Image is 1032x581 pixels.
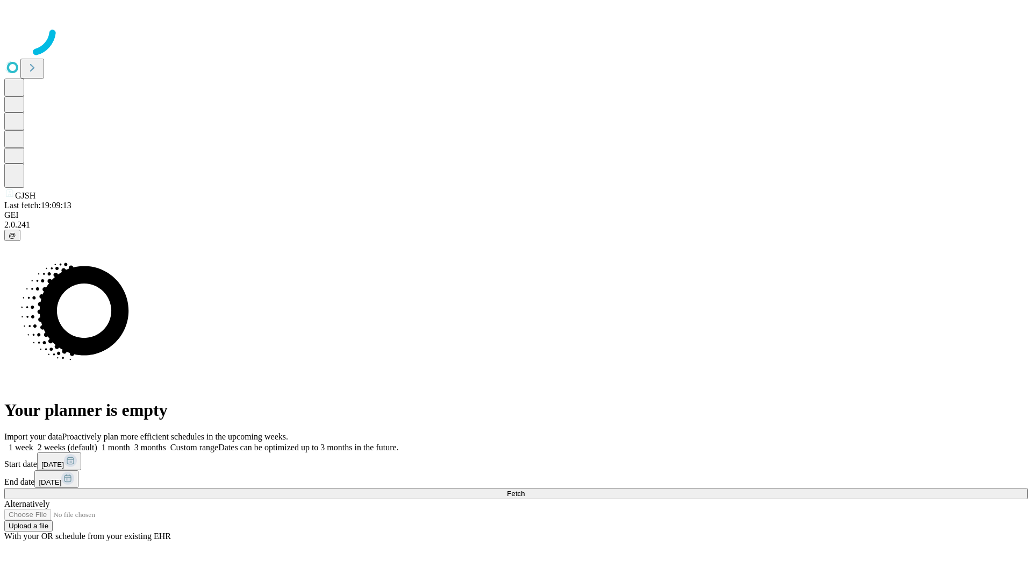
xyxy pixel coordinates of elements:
[218,443,398,452] span: Dates can be optimized up to 3 months in the future.
[4,432,62,441] span: Import your data
[9,443,33,452] span: 1 week
[4,452,1028,470] div: Start date
[4,470,1028,488] div: End date
[39,478,61,486] span: [DATE]
[15,191,35,200] span: GJSH
[507,490,525,498] span: Fetch
[4,201,71,210] span: Last fetch: 19:09:13
[34,470,78,488] button: [DATE]
[4,499,49,508] span: Alternatively
[41,460,64,469] span: [DATE]
[4,210,1028,220] div: GEI
[134,443,166,452] span: 3 months
[102,443,130,452] span: 1 month
[4,488,1028,499] button: Fetch
[62,432,288,441] span: Proactively plan more efficient schedules in the upcoming weeks.
[9,231,16,239] span: @
[4,220,1028,230] div: 2.0.241
[4,230,20,241] button: @
[4,532,171,541] span: With your OR schedule from your existing EHR
[4,520,53,532] button: Upload a file
[38,443,97,452] span: 2 weeks (default)
[37,452,81,470] button: [DATE]
[4,400,1028,420] h1: Your planner is empty
[170,443,218,452] span: Custom range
